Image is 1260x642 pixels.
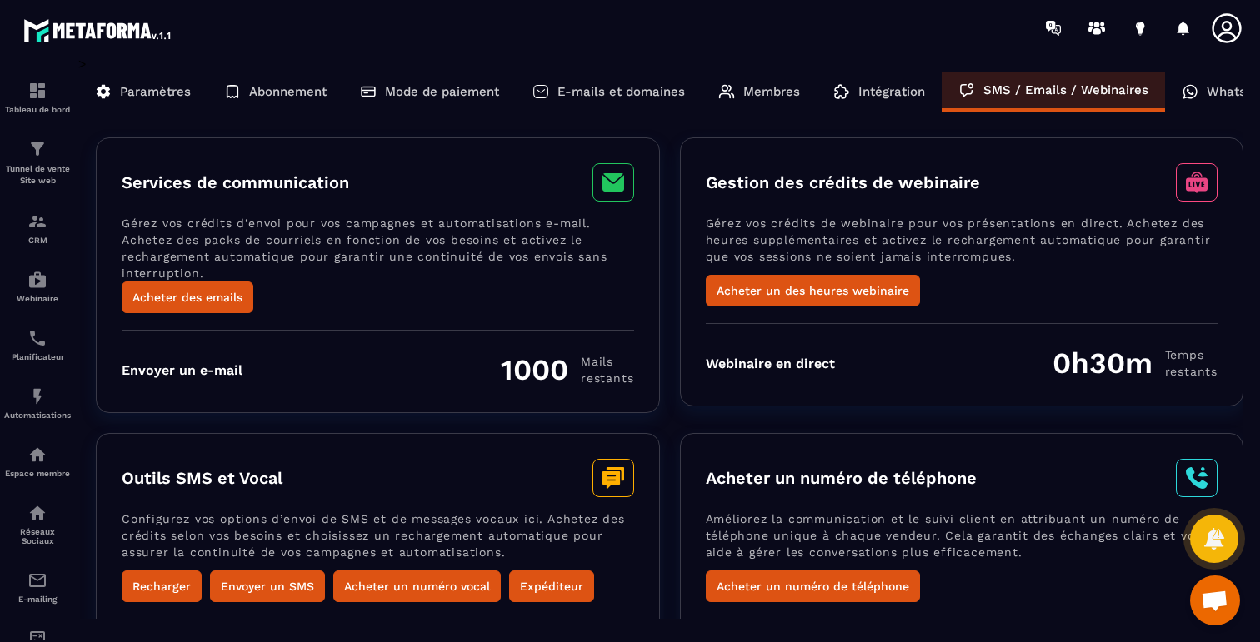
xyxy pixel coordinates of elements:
p: Réseaux Sociaux [4,527,71,545]
p: Espace membre [4,469,71,478]
p: E-mails et domaines [557,84,685,99]
span: Temps [1165,346,1217,363]
button: Acheter des emails [122,281,253,313]
p: Webinaire [4,294,71,303]
p: Abonnement [249,84,327,99]
p: Planificateur [4,352,71,361]
img: email [27,570,47,590]
a: formationformationTunnel de vente Site web [4,127,71,199]
a: automationsautomationsEspace membre [4,432,71,490]
h3: Acheter un numéro de téléphone [706,468,977,488]
button: Envoyer un SMS [210,570,325,602]
a: schedulerschedulerPlanificateur [4,316,71,374]
a: formationformationTableau de bord [4,68,71,127]
p: Tableau de bord [4,105,71,114]
span: restants [1165,363,1217,380]
div: 1000 [501,352,633,387]
p: Gérez vos crédits de webinaire pour vos présentations en direct. Achetez des heures supplémentair... [706,215,1218,275]
img: automations [27,270,47,290]
h3: Services de communication [122,172,349,192]
p: SMS / Emails / Webinaires [983,82,1148,97]
p: E-mailing [4,595,71,604]
button: Expéditeur [509,570,594,602]
img: formation [27,139,47,159]
h3: Gestion des crédits de webinaire [706,172,980,192]
p: Paramètres [120,84,191,99]
p: Tunnel de vente Site web [4,163,71,187]
a: emailemailE-mailing [4,558,71,616]
h3: Outils SMS et Vocal [122,468,282,488]
p: Configurez vos options d’envoi de SMS et de messages vocaux ici. Achetez des crédits selon vos be... [122,510,634,570]
span: Mails [581,353,633,370]
button: Acheter un numéro de téléphone [706,570,920,602]
img: scheduler [27,328,47,348]
span: restants [581,370,633,386]
div: 0h30m [1052,346,1217,381]
div: Ouvrir le chat [1190,575,1240,625]
div: Webinaire en direct [706,356,835,371]
p: CRM [4,236,71,245]
img: automations [27,445,47,465]
button: Acheter un numéro vocal [333,570,501,602]
img: formation [27,212,47,231]
p: Intégration [858,84,925,99]
button: Recharger [122,570,202,602]
img: logo [23,15,173,45]
a: formationformationCRM [4,199,71,257]
a: social-networksocial-networkRéseaux Sociaux [4,490,71,558]
p: Gérez vos crédits d’envoi pour vos campagnes et automatisations e-mail. Achetez des packs de cour... [122,215,634,281]
p: Membres [743,84,800,99]
img: formation [27,81,47,101]
div: Envoyer un e-mail [122,362,242,378]
img: social-network [27,503,47,523]
p: Mode de paiement [385,84,499,99]
p: Améliorez la communication et le suivi client en attribuant un numéro de téléphone unique à chaqu... [706,510,1218,570]
img: automations [27,386,47,406]
a: automationsautomationsAutomatisations [4,374,71,432]
a: automationsautomationsWebinaire [4,257,71,316]
p: Automatisations [4,411,71,420]
button: Acheter un des heures webinaire [706,275,920,306]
